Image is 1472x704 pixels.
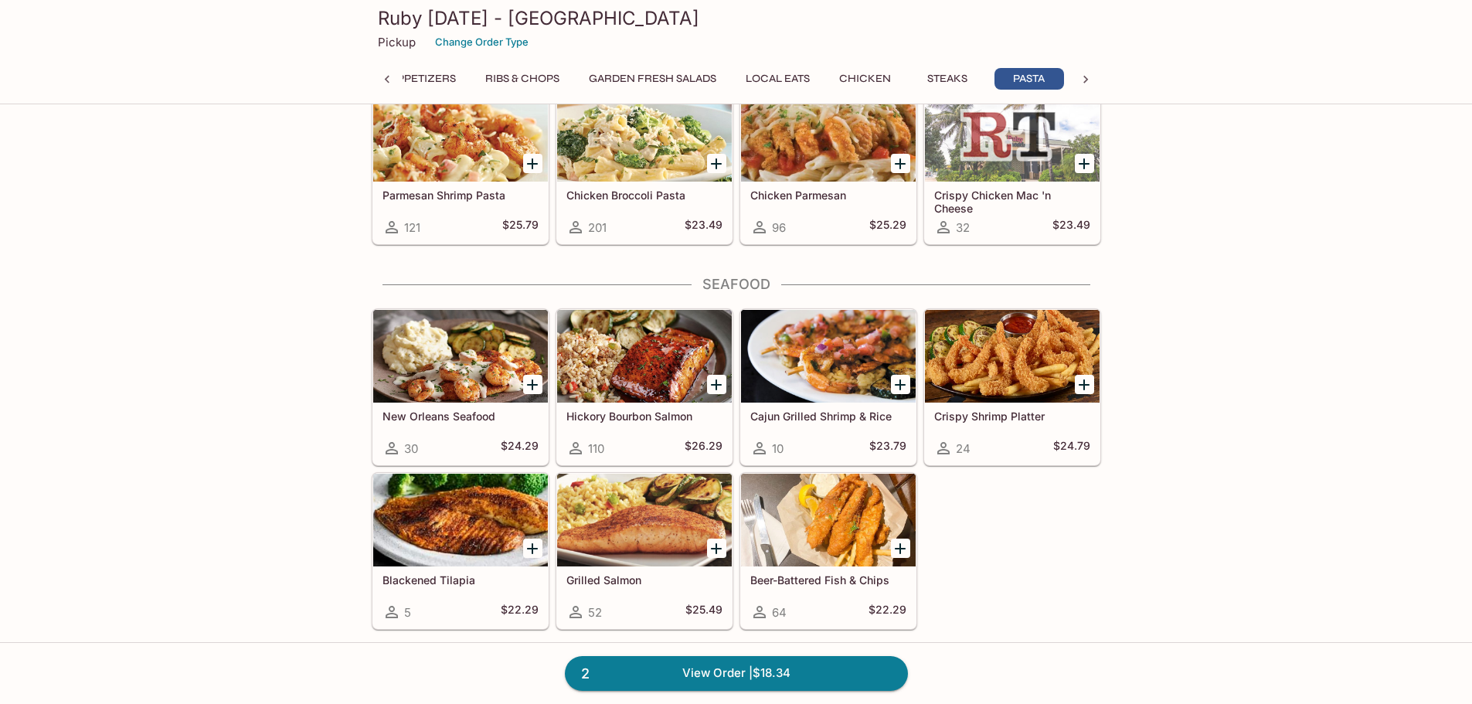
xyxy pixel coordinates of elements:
[925,89,1100,182] div: Crispy Chicken Mac 'n Cheese
[924,309,1100,465] a: Crispy Shrimp Platter24$24.79
[891,154,910,173] button: Add Chicken Parmesan
[1053,439,1090,457] h5: $24.79
[685,603,722,621] h5: $25.49
[750,573,906,587] h5: Beer-Battered Fish & Chips
[750,189,906,202] h5: Chicken Parmesan
[1052,218,1090,236] h5: $23.49
[477,68,568,90] button: Ribs & Chops
[557,310,732,403] div: Hickory Bourbon Salmon
[372,473,549,629] a: Blackened Tilapia5$22.29
[404,605,411,620] span: 5
[428,30,535,54] button: Change Order Type
[740,88,916,244] a: Chicken Parmesan96$25.29
[740,473,916,629] a: Beer-Battered Fish & Chips64$22.29
[556,309,733,465] a: Hickory Bourbon Salmon110$26.29
[588,220,607,235] span: 201
[741,89,916,182] div: Chicken Parmesan
[373,89,548,182] div: Parmesan Shrimp Pasta
[404,220,420,235] span: 121
[924,88,1100,244] a: Crispy Chicken Mac 'n Cheese32$23.49
[580,68,725,90] button: Garden Fresh Salads
[869,439,906,457] h5: $23.79
[1075,154,1094,173] button: Add Crispy Chicken Mac 'n Cheese
[382,68,464,90] button: Appetizers
[750,410,906,423] h5: Cajun Grilled Shrimp & Rice
[566,189,722,202] h5: Chicken Broccoli Pasta
[556,473,733,629] a: Grilled Salmon52$25.49
[523,154,542,173] button: Add Parmesan Shrimp Pasta
[741,310,916,403] div: Cajun Grilled Shrimp & Rice
[707,539,726,558] button: Add Grilled Salmon
[772,441,784,456] span: 10
[934,410,1090,423] h5: Crispy Shrimp Platter
[685,439,722,457] h5: $26.29
[588,441,604,456] span: 110
[565,656,908,690] a: 2View Order |$18.34
[1075,375,1094,394] button: Add Crispy Shrimp Platter
[831,68,900,90] button: Chicken
[502,218,539,236] h5: $25.79
[572,663,599,685] span: 2
[557,89,732,182] div: Chicken Broccoli Pasta
[373,474,548,566] div: Blackened Tilapia
[378,35,416,49] p: Pickup
[913,68,982,90] button: Steaks
[869,218,906,236] h5: $25.29
[741,474,916,566] div: Beer-Battered Fish & Chips
[925,310,1100,403] div: Crispy Shrimp Platter
[740,309,916,465] a: Cajun Grilled Shrimp & Rice10$23.79
[373,310,548,403] div: New Orleans Seafood
[382,189,539,202] h5: Parmesan Shrimp Pasta
[501,439,539,457] h5: $24.29
[685,218,722,236] h5: $23.49
[372,88,549,244] a: Parmesan Shrimp Pasta121$25.79
[934,189,1090,214] h5: Crispy Chicken Mac 'n Cheese
[557,474,732,566] div: Grilled Salmon
[707,375,726,394] button: Add Hickory Bourbon Salmon
[501,603,539,621] h5: $22.29
[737,68,818,90] button: Local Eats
[956,441,971,456] span: 24
[523,375,542,394] button: Add New Orleans Seafood
[404,441,418,456] span: 30
[891,539,910,558] button: Add Beer-Battered Fish & Chips
[956,220,970,235] span: 32
[566,573,722,587] h5: Grilled Salmon
[772,220,786,235] span: 96
[566,410,722,423] h5: Hickory Bourbon Salmon
[588,605,602,620] span: 52
[772,605,787,620] span: 64
[556,88,733,244] a: Chicken Broccoli Pasta201$23.49
[523,539,542,558] button: Add Blackened Tilapia
[707,154,726,173] button: Add Chicken Broccoli Pasta
[372,309,549,465] a: New Orleans Seafood30$24.29
[994,68,1064,90] button: Pasta
[891,375,910,394] button: Add Cajun Grilled Shrimp & Rice
[382,410,539,423] h5: New Orleans Seafood
[382,573,539,587] h5: Blackened Tilapia
[372,276,1101,293] h4: Seafood
[869,603,906,621] h5: $22.29
[378,6,1095,30] h3: Ruby [DATE] - [GEOGRAPHIC_DATA]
